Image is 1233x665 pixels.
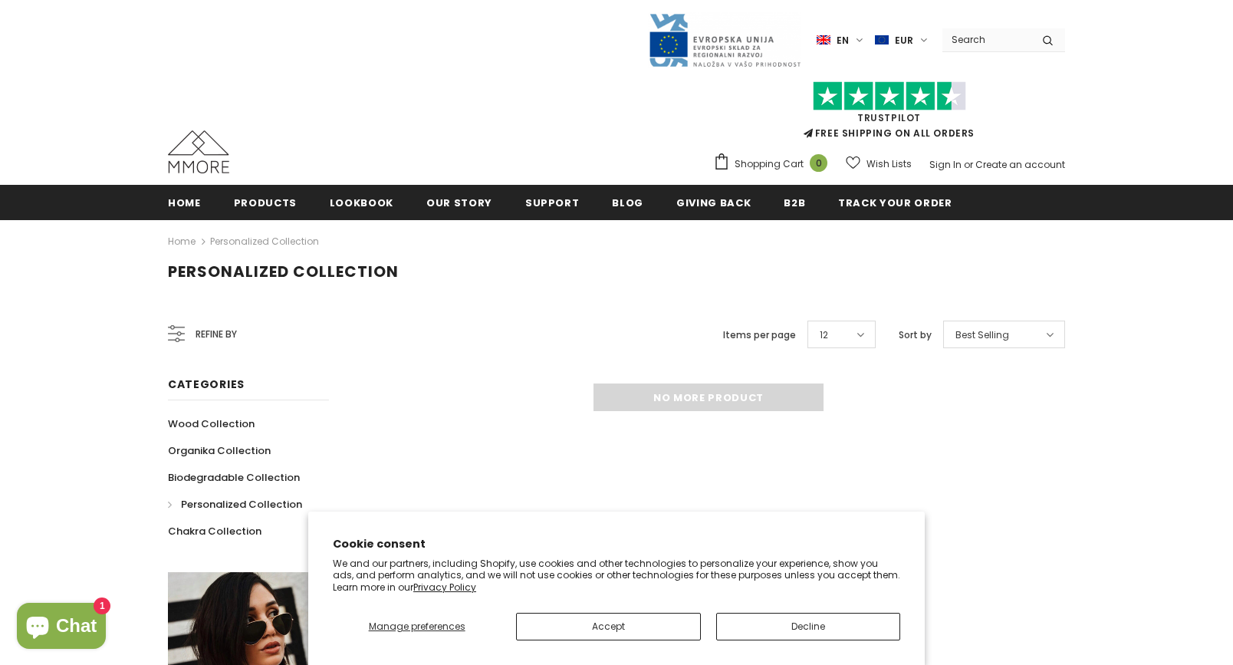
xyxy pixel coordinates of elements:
span: Blog [612,196,643,210]
button: Accept [516,613,700,640]
a: Create an account [975,158,1065,171]
inbox-online-store-chat: Shopify online store chat [12,603,110,653]
input: Search Site [942,28,1031,51]
span: Home [168,196,201,210]
a: Privacy Policy [413,581,476,594]
img: i-lang-1.png [817,34,830,47]
a: Shopping Cart 0 [713,153,835,176]
span: Our Story [426,196,492,210]
img: Trust Pilot Stars [813,81,966,111]
a: Our Story [426,185,492,219]
span: Wish Lists [866,156,912,172]
label: Items per page [723,328,796,343]
a: Home [168,232,196,251]
a: B2B [784,185,805,219]
a: Products [234,185,297,219]
span: en [837,33,849,48]
img: MMORE Cases [168,130,229,173]
span: Products [234,196,297,210]
span: B2B [784,196,805,210]
a: Personalized Collection [210,235,319,248]
span: 12 [820,328,828,343]
a: Blog [612,185,643,219]
span: support [525,196,580,210]
a: Javni Razpis [648,33,801,46]
span: Giving back [676,196,751,210]
span: Biodegradable Collection [168,470,300,485]
span: Best Selling [955,328,1009,343]
a: Personalized Collection [168,491,302,518]
a: Trustpilot [857,111,921,124]
span: Organika Collection [168,443,271,458]
span: Wood Collection [168,416,255,431]
span: EUR [895,33,913,48]
span: Chakra Collection [168,524,261,538]
a: Home [168,185,201,219]
span: Refine by [196,326,237,343]
span: Track your order [838,196,952,210]
span: Personalized Collection [181,497,302,512]
span: 0 [810,154,827,172]
span: Shopping Cart [735,156,804,172]
a: Organika Collection [168,437,271,464]
a: Wish Lists [846,150,912,177]
span: Lookbook [330,196,393,210]
button: Decline [716,613,900,640]
span: Categories [168,377,245,392]
a: Biodegradable Collection [168,464,300,491]
a: Track your order [838,185,952,219]
span: Manage preferences [369,620,465,633]
a: Lookbook [330,185,393,219]
a: Giving back [676,185,751,219]
button: Manage preferences [333,613,501,640]
span: or [964,158,973,171]
a: Sign In [929,158,962,171]
a: support [525,185,580,219]
p: We and our partners, including Shopify, use cookies and other technologies to personalize your ex... [333,558,900,594]
span: Personalized Collection [168,261,399,282]
span: FREE SHIPPING ON ALL ORDERS [713,88,1065,140]
h2: Cookie consent [333,536,900,552]
a: Wood Collection [168,410,255,437]
label: Sort by [899,328,932,343]
a: Chakra Collection [168,518,261,545]
img: Javni Razpis [648,12,801,68]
